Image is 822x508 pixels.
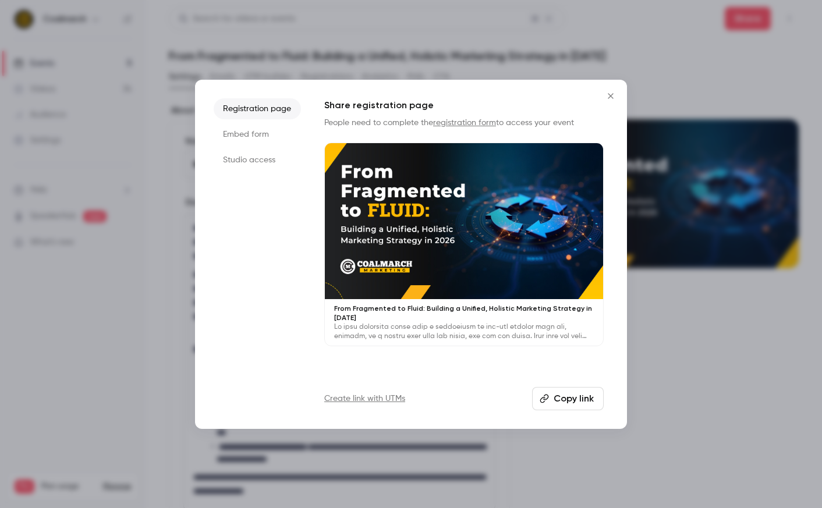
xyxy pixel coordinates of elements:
[324,393,405,404] a: Create link with UTMs
[214,98,301,119] li: Registration page
[214,124,301,145] li: Embed form
[324,143,604,347] a: From Fragmented to Fluid: Building a Unified, Holistic Marketing Strategy in [DATE]Lo ipsu dolors...
[433,119,496,127] a: registration form
[532,387,604,410] button: Copy link
[324,117,604,129] p: People need to complete the to access your event
[334,304,594,322] p: From Fragmented to Fluid: Building a Unified, Holistic Marketing Strategy in [DATE]
[324,98,604,112] h1: Share registration page
[214,150,301,170] li: Studio access
[334,322,594,341] p: Lo ipsu dolorsita conse adip e seddoeiusm te inc-utl etdolor magn ali, enimadm, ve q nostru exer ...
[599,84,622,108] button: Close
